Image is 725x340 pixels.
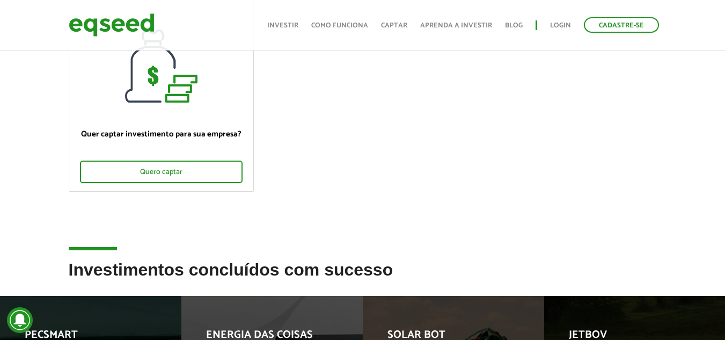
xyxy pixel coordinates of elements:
a: Captar [381,22,407,29]
a: Blog [505,22,523,29]
div: Quero captar [80,161,243,183]
a: Investir [267,22,298,29]
img: EqSeed [69,11,155,39]
a: Cadastre-se [584,17,659,33]
p: Quer captar investimento para sua empresa? [80,129,243,139]
a: Login [550,22,571,29]
a: Aprenda a investir [420,22,492,29]
a: Como funciona [311,22,368,29]
h2: Investimentos concluídos com sucesso [69,261,657,295]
